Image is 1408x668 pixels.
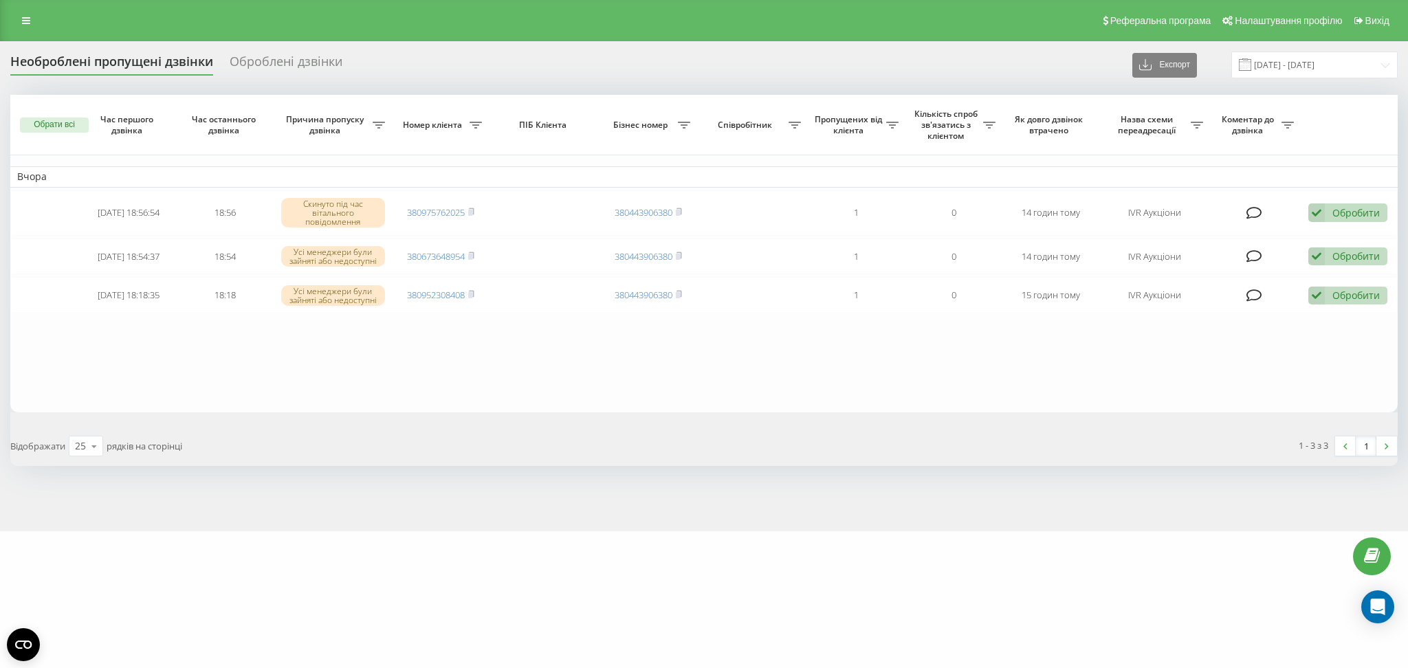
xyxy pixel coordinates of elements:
[107,440,182,452] span: рядків на сторінці
[1002,190,1099,236] td: 14 годин тому
[281,246,385,267] div: Усі менеджери були зайняті або недоступні
[1110,15,1211,26] span: Реферальна програма
[912,109,983,141] span: Кількість спроб зв'язатись з клієнтом
[7,628,40,661] button: Open CMP widget
[1332,249,1380,263] div: Обробити
[808,277,905,313] td: 1
[1002,238,1099,275] td: 14 годин тому
[1361,590,1394,623] div: Open Intercom Messenger
[500,120,588,131] span: ПІБ Клієнта
[1332,289,1380,302] div: Обробити
[281,198,385,228] div: Скинуто під час вітального повідомлення
[177,277,274,313] td: 18:18
[10,166,1398,187] td: Вчора
[905,238,1002,275] td: 0
[1013,114,1088,135] span: Як довго дзвінок втрачено
[80,238,177,275] td: [DATE] 18:54:37
[1099,238,1210,275] td: IVR Аукціони
[281,285,385,306] div: Усі менеджери були зайняті або недоступні
[407,289,465,301] a: 380952308408
[808,190,905,236] td: 1
[704,120,789,131] span: Співробітник
[1106,114,1191,135] span: Назва схеми переадресації
[407,250,465,263] a: 380673648954
[280,114,373,135] span: Причина пропуску дзвінка
[407,206,465,219] a: 380975762025
[808,238,905,275] td: 1
[905,277,1002,313] td: 0
[607,120,678,131] span: Бізнес номер
[1365,15,1389,26] span: Вихід
[10,54,213,76] div: Необроблені пропущені дзвінки
[905,190,1002,236] td: 0
[80,277,177,313] td: [DATE] 18:18:35
[1217,114,1281,135] span: Коментар до дзвінка
[188,114,263,135] span: Час останнього дзвінка
[177,190,274,236] td: 18:56
[230,54,342,76] div: Оброблені дзвінки
[815,114,885,135] span: Пропущених від клієнта
[91,114,166,135] span: Час першого дзвінка
[615,206,672,219] a: 380443906380
[10,440,65,452] span: Відображати
[1235,15,1342,26] span: Налаштування профілю
[1002,277,1099,313] td: 15 годин тому
[1299,438,1328,452] div: 1 - 3 з 3
[615,289,672,301] a: 380443906380
[1356,436,1376,456] a: 1
[1099,277,1210,313] td: IVR Аукціони
[1332,206,1380,219] div: Обробити
[1099,190,1210,236] td: IVR Аукціони
[20,118,89,133] button: Обрати всі
[177,238,274,275] td: 18:54
[615,250,672,263] a: 380443906380
[399,120,470,131] span: Номер клієнта
[75,439,86,453] div: 25
[1132,53,1197,78] button: Експорт
[80,190,177,236] td: [DATE] 18:56:54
